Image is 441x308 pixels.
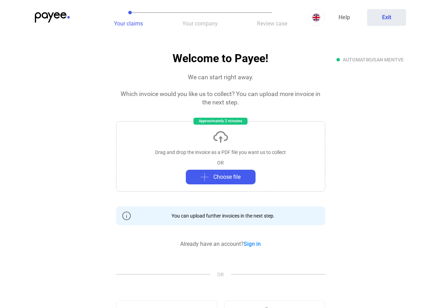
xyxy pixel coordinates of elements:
span: Your company [182,20,218,27]
span: OR [210,271,231,278]
img: payee-logo [35,12,70,23]
div: Approximately 2 minutes [193,118,248,125]
img: info-grey-outline [122,212,131,220]
img: EN [312,13,320,22]
span: Your claims [114,20,143,27]
img: plus-grey [200,173,209,181]
div: We can start right away. [188,73,253,81]
button: plus-greyChoose file [186,170,256,184]
div: Drag and drop the invoice as a PDF file you want us to collect [155,149,286,156]
div: Already have an account? [180,240,261,248]
span: Review case [257,20,287,27]
div: You can upload further invoices in the next step. [166,212,275,219]
h1: Welcome to Payee! [173,52,268,65]
div: Which invoice would you like us to collect? You can upload more invoice in the next step. [116,90,325,107]
img: upload-cloud [212,129,229,145]
button: EN [308,9,325,26]
span: Choose file [213,173,241,181]
a: Help [325,9,364,26]
a: Sign in [244,241,261,247]
button: Exit [367,9,406,26]
div: OR [217,159,224,166]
